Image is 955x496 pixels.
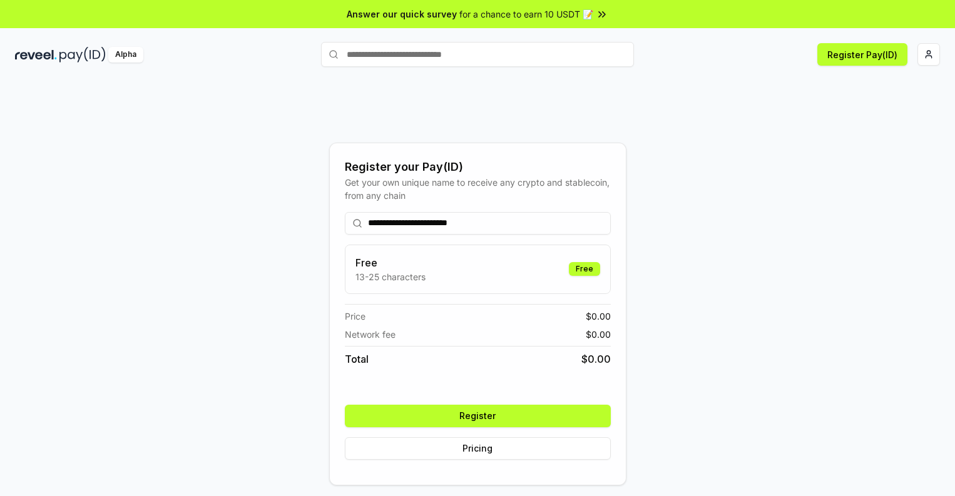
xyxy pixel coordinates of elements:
[347,8,457,21] span: Answer our quick survey
[345,405,611,427] button: Register
[459,8,593,21] span: for a chance to earn 10 USDT 📝
[345,352,369,367] span: Total
[581,352,611,367] span: $ 0.00
[817,43,907,66] button: Register Pay(ID)
[569,262,600,276] div: Free
[15,47,57,63] img: reveel_dark
[108,47,143,63] div: Alpha
[355,255,426,270] h3: Free
[59,47,106,63] img: pay_id
[345,328,396,341] span: Network fee
[345,437,611,460] button: Pricing
[586,310,611,323] span: $ 0.00
[345,176,611,202] div: Get your own unique name to receive any crypto and stablecoin, from any chain
[586,328,611,341] span: $ 0.00
[355,270,426,283] p: 13-25 characters
[345,310,365,323] span: Price
[345,158,611,176] div: Register your Pay(ID)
